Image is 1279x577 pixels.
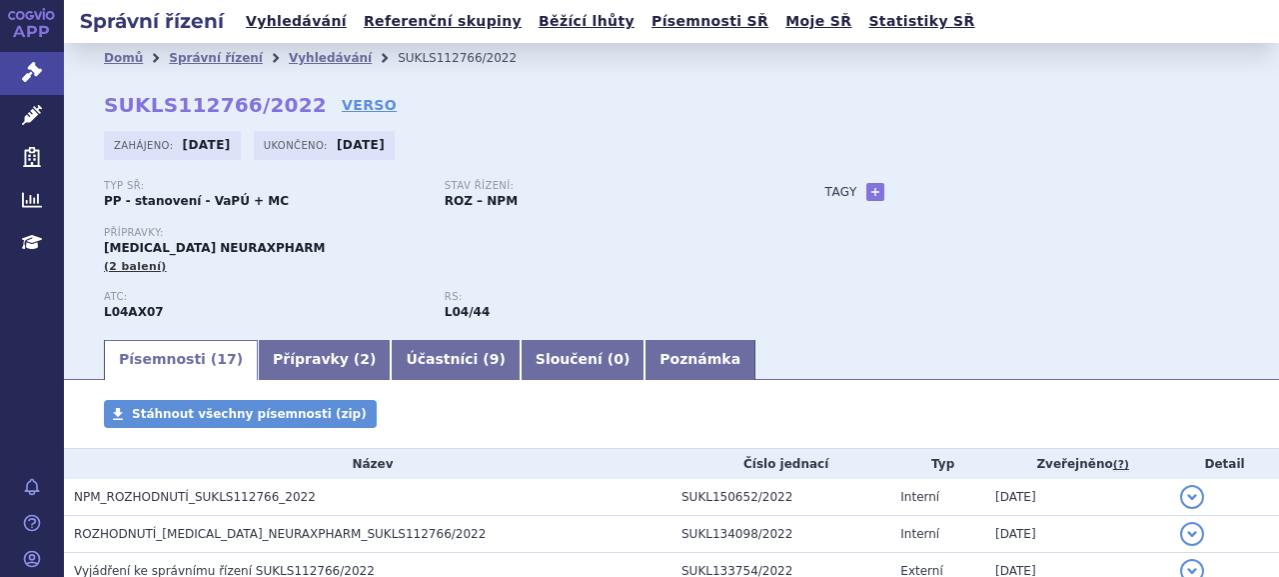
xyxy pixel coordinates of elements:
h2: Správní řízení [64,7,240,35]
span: Stáhnout všechny písemnosti (zip) [132,407,367,421]
p: ATC: [104,291,425,303]
strong: PP - stanovení - VaPÚ + MC [104,194,289,208]
th: Číslo jednací [671,449,890,479]
a: Moje SŘ [779,8,857,35]
span: Interní [900,527,939,541]
button: detail [1180,522,1204,546]
p: Stav řízení: [445,180,765,192]
p: Typ SŘ: [104,180,425,192]
span: 0 [614,351,624,367]
th: Název [64,449,671,479]
a: Stáhnout všechny písemnosti (zip) [104,400,377,428]
span: 17 [217,351,236,367]
th: Detail [1170,449,1279,479]
a: Poznámka [644,340,755,380]
button: detail [1180,485,1204,509]
span: NPM_ROZHODNUTÍ_SUKLS112766_2022 [74,490,316,504]
span: (2 balení) [104,260,167,273]
abbr: (?) [1113,458,1129,472]
th: Zveřejněno [985,449,1170,479]
a: Běžící lhůty [533,8,640,35]
a: + [866,183,884,201]
span: Ukončeno: [264,137,332,153]
a: Správní řízení [169,51,263,65]
td: [DATE] [985,479,1170,516]
a: Písemnosti (17) [104,340,258,380]
span: [MEDICAL_DATA] NEURAXPHARM [104,241,325,255]
strong: SUKLS112766/2022 [104,93,327,117]
p: RS: [445,291,765,303]
h3: Tagy [825,180,857,204]
strong: [DATE] [183,138,231,152]
span: Zahájeno: [114,137,177,153]
a: Vyhledávání [240,8,353,35]
a: Účastníci (9) [391,340,520,380]
td: SUKL150652/2022 [671,479,890,516]
a: Referenční skupiny [358,8,528,35]
strong: dimethyl fumarát pro léčbu roztroušené sklerózy [445,305,490,319]
p: Přípravky: [104,227,785,239]
span: 9 [490,351,500,367]
td: [DATE] [985,516,1170,553]
li: SUKLS112766/2022 [398,43,543,73]
strong: DIMETHYL-FUMARÁT [104,305,164,319]
strong: [DATE] [337,138,385,152]
span: ROZHODNUTÍ_DIMETHYL_FUMARATE_NEURAXPHARM_SUKLS112766/2022 [74,527,486,541]
span: 2 [360,351,370,367]
a: Domů [104,51,143,65]
th: Typ [890,449,985,479]
a: Statistiky SŘ [862,8,980,35]
a: Písemnosti SŘ [645,8,774,35]
a: Sloučení (0) [521,340,644,380]
a: VERSO [342,95,397,115]
strong: ROZ – NPM [445,194,518,208]
span: Interní [900,490,939,504]
a: Vyhledávání [289,51,372,65]
td: SUKL134098/2022 [671,516,890,553]
a: Přípravky (2) [258,340,391,380]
